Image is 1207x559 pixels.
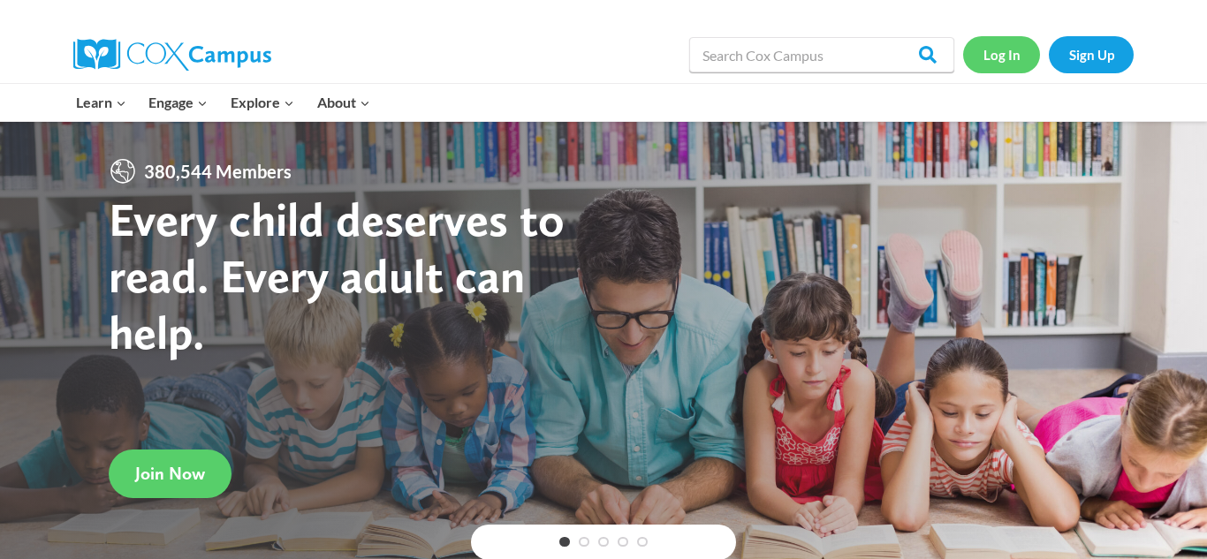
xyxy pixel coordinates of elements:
[138,84,220,121] button: Child menu of Engage
[559,537,570,548] a: 1
[137,157,299,185] span: 380,544 Members
[109,191,565,359] strong: Every child deserves to read. Every adult can help.
[1049,36,1134,72] a: Sign Up
[579,537,589,548] a: 2
[109,449,232,498] a: Join Now
[135,463,205,484] span: Join Now
[637,537,648,548] a: 5
[963,36,1040,72] a: Log In
[306,84,382,121] button: Child menu of About
[963,36,1134,72] nav: Secondary Navigation
[598,537,609,548] a: 3
[65,84,381,121] nav: Primary Navigation
[73,39,271,71] img: Cox Campus
[219,84,306,121] button: Child menu of Explore
[618,537,628,548] a: 4
[65,84,138,121] button: Child menu of Learn
[689,37,954,72] input: Search Cox Campus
